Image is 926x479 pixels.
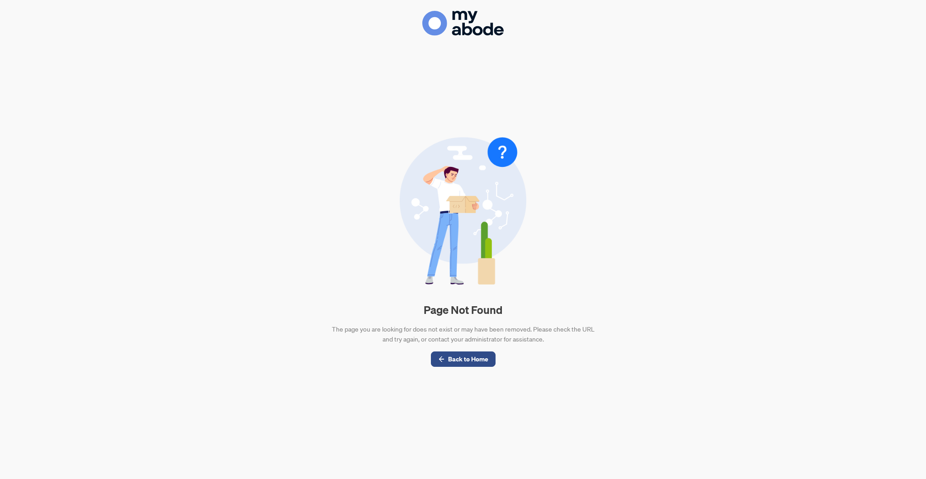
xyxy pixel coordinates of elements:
[400,137,526,285] img: Null State Icon
[327,324,599,344] div: The page you are looking for does not exist or may have been removed. Please check the URL and tr...
[438,356,444,362] span: arrow-left
[422,11,504,36] img: Logo
[448,352,488,366] span: Back to Home
[424,303,502,317] h2: Page Not Found
[431,351,496,367] button: Back to Home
